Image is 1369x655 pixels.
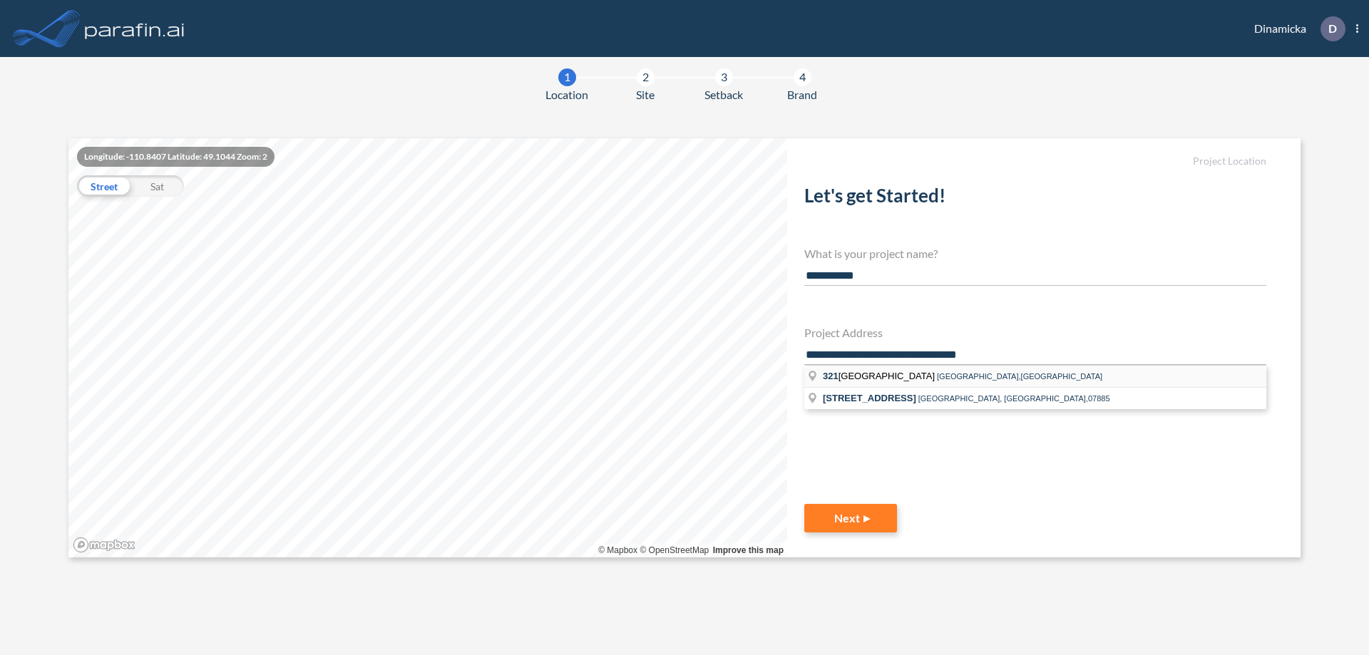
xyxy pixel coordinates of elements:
div: 1 [558,68,576,86]
span: 321 [823,371,839,381]
span: [GEOGRAPHIC_DATA], [GEOGRAPHIC_DATA],07885 [918,394,1110,403]
div: Sat [130,175,184,197]
span: Location [545,86,588,103]
span: Brand [787,86,817,103]
button: Next [804,504,897,532]
div: 2 [637,68,655,86]
h5: Project Location [804,155,1266,167]
a: Improve this map [713,545,784,555]
a: Mapbox homepage [73,537,135,553]
div: 3 [715,68,733,86]
span: [STREET_ADDRESS] [823,393,916,403]
h4: What is your project name? [804,247,1266,260]
div: 4 [794,68,811,86]
span: [GEOGRAPHIC_DATA],[GEOGRAPHIC_DATA] [937,372,1102,381]
div: Dinamicka [1233,16,1358,41]
div: Street [77,175,130,197]
span: [GEOGRAPHIC_DATA] [823,371,937,381]
span: Site [636,86,655,103]
img: logo [82,14,188,43]
h2: Let's get Started! [804,185,1266,212]
a: Mapbox [598,545,637,555]
h4: Project Address [804,326,1266,339]
span: Setback [704,86,743,103]
canvas: Map [68,138,787,557]
div: Longitude: -110.8407 Latitude: 49.1044 Zoom: 2 [77,147,275,167]
a: OpenStreetMap [640,545,709,555]
p: D [1328,22,1337,35]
